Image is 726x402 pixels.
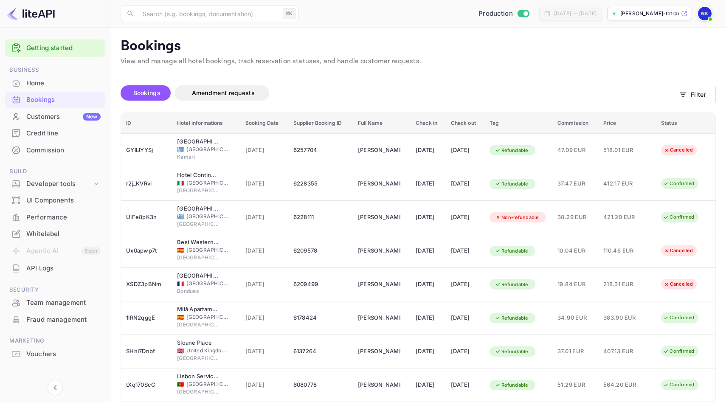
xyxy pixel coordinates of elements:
[245,280,283,289] span: [DATE]
[5,39,105,57] div: Getting started
[186,213,229,220] span: [GEOGRAPHIC_DATA]
[451,378,479,392] div: [DATE]
[671,86,716,103] button: Filter
[177,339,219,347] div: Sloane Place
[177,388,219,396] span: [GEOGRAPHIC_DATA]
[620,10,679,17] p: [PERSON_NAME]-totrave...
[353,113,411,134] th: Full Name
[5,177,105,191] div: Developer tools
[288,113,353,134] th: Supplier Booking ID
[126,345,167,358] div: SHni7Dnbf
[5,295,105,310] a: Team management
[5,209,105,226] div: Performance
[358,244,400,258] div: Nikolas Kampas
[186,313,229,321] span: [GEOGRAPHIC_DATA]
[177,138,219,146] div: Rivari Hotel
[5,346,105,362] a: Vouchers
[451,143,479,157] div: [DATE]
[26,264,101,273] div: API Logs
[557,313,593,323] span: 34.90 EUR
[126,378,167,392] div: tXq170ScC
[26,43,101,53] a: Getting started
[177,315,184,320] span: Spain
[490,179,534,189] div: Refundable
[293,278,348,291] div: 6209499
[5,92,105,108] div: Bookings
[121,38,716,55] p: Bookings
[26,349,101,359] div: Vouchers
[658,346,700,357] div: Confirmed
[358,177,400,191] div: Lucinda Spearman
[554,10,597,17] div: [DATE] — [DATE]
[490,380,534,391] div: Refundable
[658,312,700,323] div: Confirmed
[416,278,440,291] div: [DATE]
[26,79,101,88] div: Home
[557,380,593,390] span: 51.29 EUR
[5,167,105,176] span: Build
[490,279,534,290] div: Refundable
[557,213,593,222] span: 38.29 EUR
[293,311,348,325] div: 6178424
[26,229,101,239] div: Whitelabel
[557,246,593,256] span: 10.04 EUR
[283,8,295,19] div: ⌘K
[658,279,698,290] div: Cancelled
[177,205,219,213] div: Alkima Athens Hotel
[451,211,479,224] div: [DATE]
[177,321,219,329] span: [GEOGRAPHIC_DATA]
[293,244,348,258] div: 6209578
[451,278,479,291] div: [DATE]
[5,295,105,311] div: Team management
[5,75,105,91] a: Home
[451,244,479,258] div: [DATE]
[177,287,219,295] span: Bondues
[121,113,172,134] th: ID
[416,378,440,392] div: [DATE]
[5,92,105,107] a: Bookings
[5,109,105,125] div: CustomersNew
[26,179,92,189] div: Developer tools
[358,278,400,291] div: George Katsanos
[177,238,219,247] div: Best Western Plus Hotel Alfa Aeropuerto
[658,178,700,189] div: Confirmed
[5,142,105,159] div: Commission
[552,113,598,134] th: Commission
[126,278,167,291] div: XSDZ3pBNm
[416,244,440,258] div: [DATE]
[358,378,400,392] div: Anna Davila
[358,211,400,224] div: Lucinda Spearman
[5,226,105,242] div: Whitelabel
[26,146,101,155] div: Commission
[245,213,283,222] span: [DATE]
[490,145,534,156] div: Refundable
[126,143,167,157] div: GYllJYYSj
[416,143,440,157] div: [DATE]
[5,192,105,209] div: UI Components
[177,146,184,152] span: Greece
[416,177,440,191] div: [DATE]
[490,313,534,323] div: Refundable
[5,285,105,295] span: Security
[186,146,229,153] span: [GEOGRAPHIC_DATA]
[245,347,283,356] span: [DATE]
[177,272,219,280] div: Najeti Hôtel Lille Nord
[26,196,101,205] div: UI Components
[557,280,593,289] span: 19.84 EUR
[293,211,348,224] div: 6228111
[26,95,101,105] div: Bookings
[48,380,63,395] button: Collapse navigation
[475,9,532,19] div: Switch to Sandbox mode
[186,246,229,254] span: [GEOGRAPHIC_DATA]
[126,211,167,224] div: UlFe8pK3n
[358,143,400,157] div: Lucy Paterson
[603,313,646,323] span: 383.90 EUR
[121,85,671,101] div: account-settings tabs
[83,113,101,121] div: New
[293,143,348,157] div: 6257704
[293,345,348,358] div: 6137264
[603,146,646,155] span: 518.01 EUR
[490,212,544,223] div: Non-refundable
[5,260,105,276] a: API Logs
